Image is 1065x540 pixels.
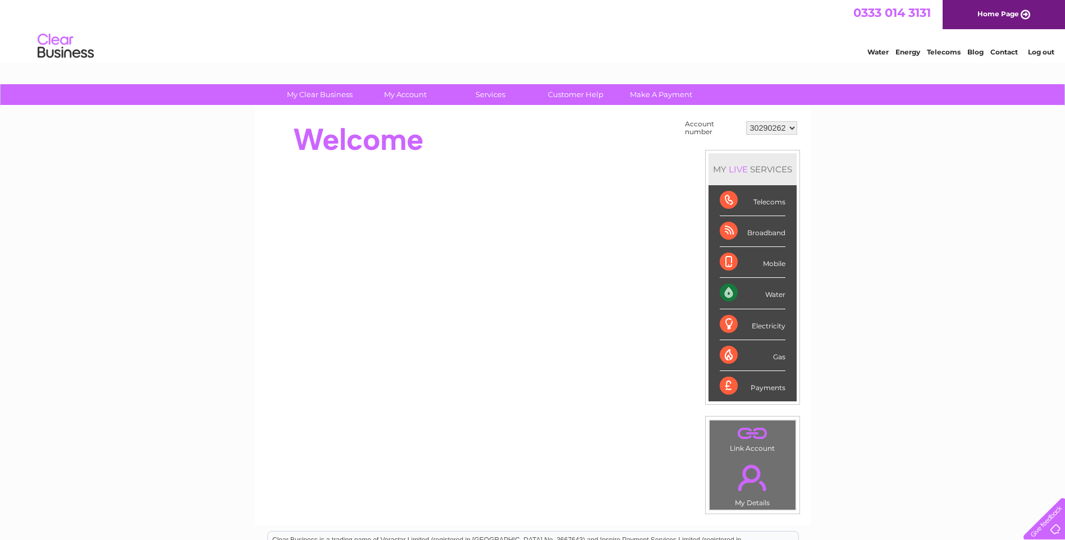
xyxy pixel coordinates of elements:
[273,84,366,105] a: My Clear Business
[709,455,796,510] td: My Details
[709,153,797,185] div: MY SERVICES
[529,84,622,105] a: Customer Help
[720,278,785,309] div: Water
[709,420,796,455] td: Link Account
[444,84,537,105] a: Services
[720,185,785,216] div: Telecoms
[615,84,707,105] a: Make A Payment
[359,84,451,105] a: My Account
[720,371,785,401] div: Payments
[990,48,1018,56] a: Contact
[712,458,793,497] a: .
[720,247,785,278] div: Mobile
[927,48,961,56] a: Telecoms
[867,48,889,56] a: Water
[720,216,785,247] div: Broadband
[1028,48,1054,56] a: Log out
[853,6,931,20] a: 0333 014 3131
[895,48,920,56] a: Energy
[682,117,743,139] td: Account number
[720,309,785,340] div: Electricity
[268,6,798,54] div: Clear Business is a trading name of Verastar Limited (registered in [GEOGRAPHIC_DATA] No. 3667643...
[726,164,750,175] div: LIVE
[967,48,984,56] a: Blog
[720,340,785,371] div: Gas
[37,29,94,63] img: logo.png
[712,423,793,443] a: .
